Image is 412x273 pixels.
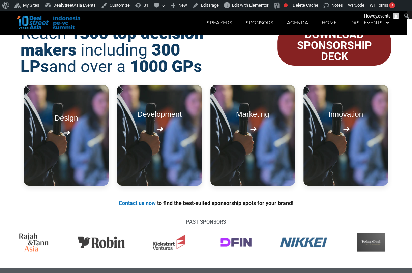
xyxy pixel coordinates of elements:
[156,123,163,135] i: ➜
[137,110,182,119] h3: Development
[280,15,315,30] a: Agenda
[378,13,391,19] span: events
[328,110,363,119] h3: Innovation
[21,25,237,75] h2: s s
[21,57,40,76] b: LP
[157,200,293,206] b: to find the best-suited sponsorship spots for your brand!
[239,15,280,30] a: Sponsors
[81,40,148,60] span: including
[63,126,70,139] i: ➜
[130,57,194,76] b: 1000 GP
[284,3,288,7] div: Focus keyphrase not set
[286,29,383,62] span: DOWNLOAD SPONSORSHIP DECK
[343,15,395,30] a: Past Events
[139,231,190,253] img: Kickstart Ventures
[207,231,257,253] img: DFIN
[315,15,343,30] a: Home
[72,231,122,253] img: Robin
[342,231,392,253] img: sponsor test logo
[389,2,395,8] div: 3
[21,24,204,60] b: 1300 top decision makers
[277,25,391,66] a: DOWNLOAD SPONSORSHIP DECK
[362,11,402,22] a: Howdy,events
[200,15,239,30] a: Speakers
[342,123,349,135] i: ➜
[4,231,55,253] img: Rajah and Tann Asia
[55,114,78,123] h3: Design
[232,3,268,8] span: Edit with Elementor
[17,219,395,225] h2: PAST SPONSORS
[236,110,269,119] h3: Marketing
[152,40,180,60] b: 300
[274,231,325,253] img: NIKKEI
[249,123,256,135] i: ➜
[119,200,156,206] a: Contact us now
[49,57,126,76] span: and over a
